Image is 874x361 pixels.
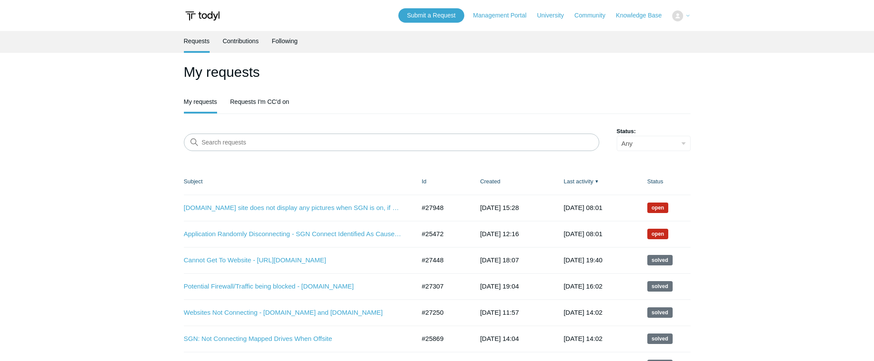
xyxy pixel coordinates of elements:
[480,282,519,290] time: 2025-08-11T19:04:54+00:00
[398,8,464,23] a: Submit a Request
[563,230,602,237] time: 2025-09-04T08:01:45+00:00
[413,247,472,273] td: #27448
[647,333,673,344] span: This request has been solved
[574,11,614,20] a: Community
[272,31,297,51] a: Following
[616,11,670,20] a: Knowledge Base
[184,334,402,344] a: SGN: Not Connecting Mapped Drives When Offsite
[480,178,500,185] a: Created
[563,178,593,185] a: Last activity▼
[184,229,402,239] a: Application Randomly Disconnecting - SGN Connect Identified As Cause: Need Assist Fixing
[413,168,472,195] th: Id
[563,282,602,290] time: 2025-09-01T16:02:52+00:00
[184,255,402,265] a: Cannot Get To Website - [URL][DOMAIN_NAME]
[184,62,691,83] h1: My requests
[537,11,572,20] a: University
[184,31,210,51] a: Requests
[563,335,602,342] time: 2025-07-28T14:02:36+00:00
[413,299,472,326] td: #27250
[647,255,673,265] span: This request has been solved
[480,204,519,211] time: 2025-09-05T15:28:50+00:00
[184,203,402,213] a: [DOMAIN_NAME] site does not display any pictures when SGN is on, if SGN OFF works correctly
[184,92,217,112] a: My requests
[647,281,673,292] span: This request has been solved
[223,31,259,51] a: Contributions
[639,168,691,195] th: Status
[563,256,602,264] time: 2025-09-02T19:40:50+00:00
[184,282,402,292] a: Potential Firewall/Traffic being blocked - [DOMAIN_NAME]
[184,308,402,318] a: Websites Not Connecting - [DOMAIN_NAME] and [DOMAIN_NAME]
[563,309,602,316] time: 2025-08-31T14:02:21+00:00
[480,335,519,342] time: 2025-07-02T14:04:32+00:00
[647,203,669,213] span: We are working on a response for you
[184,134,599,151] input: Search requests
[184,8,221,24] img: Todyl Support Center Help Center home page
[413,195,472,221] td: #27948
[413,326,472,352] td: #25869
[473,11,535,20] a: Management Portal
[594,178,599,185] span: ▼
[184,168,413,195] th: Subject
[647,307,673,318] span: This request has been solved
[230,92,289,112] a: Requests I'm CC'd on
[480,309,519,316] time: 2025-08-11T11:57:02+00:00
[480,230,519,237] time: 2025-06-13T12:16:37+00:00
[480,256,519,264] time: 2025-08-14T18:07:55+00:00
[413,273,472,299] td: #27307
[563,204,602,211] time: 2025-09-09T08:01:47+00:00
[617,127,691,136] label: Status:
[647,229,669,239] span: We are working on a response for you
[413,221,472,247] td: #25472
